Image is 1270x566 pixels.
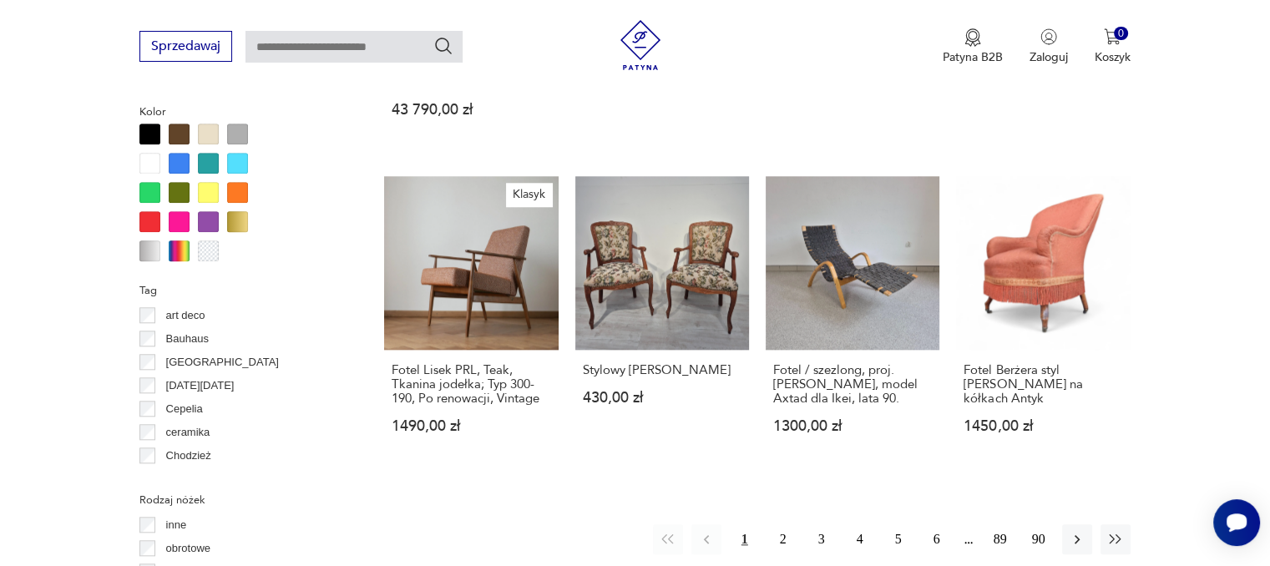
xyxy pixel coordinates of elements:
[943,28,1003,65] button: Patyna B2B
[956,176,1130,466] a: Fotel Berżera styl Ludwikowski na kółkach AntykFotel Berżera styl [PERSON_NAME] na kółkach Antyk1...
[845,524,875,554] button: 4
[1095,49,1131,65] p: Koszyk
[166,423,210,442] p: ceramika
[773,419,932,433] p: 1300,00 zł
[766,176,939,466] a: Fotel / szezlong, proj. K. Samson, model Axtad dla Ikei, lata 90.Fotel / szezlong, proj. [PERSON_...
[807,524,837,554] button: 3
[583,391,741,405] p: 430,00 zł
[922,524,952,554] button: 6
[392,419,550,433] p: 1490,00 zł
[166,447,211,465] p: Chodzież
[1030,28,1068,65] button: Zaloguj
[1213,499,1260,546] iframe: Smartsupp widget button
[139,491,344,509] p: Rodzaj nóżek
[964,28,981,47] img: Ikona medalu
[392,103,550,117] p: 43 790,00 zł
[139,42,232,53] a: Sprzedawaj
[166,539,210,558] p: obrotowe
[139,31,232,62] button: Sprzedawaj
[392,363,550,406] h3: Fotel Lisek PRL, Teak, Tkanina jodełka; Typ 300-190, Po renowacji, Vintage
[139,103,344,121] p: Kolor
[964,419,1122,433] p: 1450,00 zł
[166,353,279,371] p: [GEOGRAPHIC_DATA]
[985,524,1015,554] button: 89
[883,524,913,554] button: 5
[166,400,203,418] p: Cepelia
[139,281,344,300] p: Tag
[1030,49,1068,65] p: Zaloguj
[384,176,558,466] a: KlasykFotel Lisek PRL, Teak, Tkanina jodełka; Typ 300-190, Po renowacji, VintageFotel Lisek PRL, ...
[773,363,932,406] h3: Fotel / szezlong, proj. [PERSON_NAME], model Axtad dla Ikei, lata 90.
[615,20,665,70] img: Patyna - sklep z meblami i dekoracjami vintage
[166,376,235,395] p: [DATE][DATE]
[1040,28,1057,45] img: Ikonka użytkownika
[1024,524,1054,554] button: 90
[166,516,187,534] p: inne
[166,470,208,488] p: Ćmielów
[730,524,760,554] button: 1
[1095,28,1131,65] button: 0Koszyk
[166,306,205,325] p: art deco
[964,363,1122,406] h3: Fotel Berżera styl [PERSON_NAME] na kółkach Antyk
[943,28,1003,65] a: Ikona medaluPatyna B2B
[433,36,453,56] button: Szukaj
[943,49,1003,65] p: Patyna B2B
[1104,28,1121,45] img: Ikona koszyka
[166,330,209,348] p: Bauhaus
[575,176,749,466] a: Stylowy Fotel LudwikowskiStylowy [PERSON_NAME]430,00 zł
[768,524,798,554] button: 2
[583,363,741,377] h3: Stylowy [PERSON_NAME]
[1114,27,1128,41] div: 0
